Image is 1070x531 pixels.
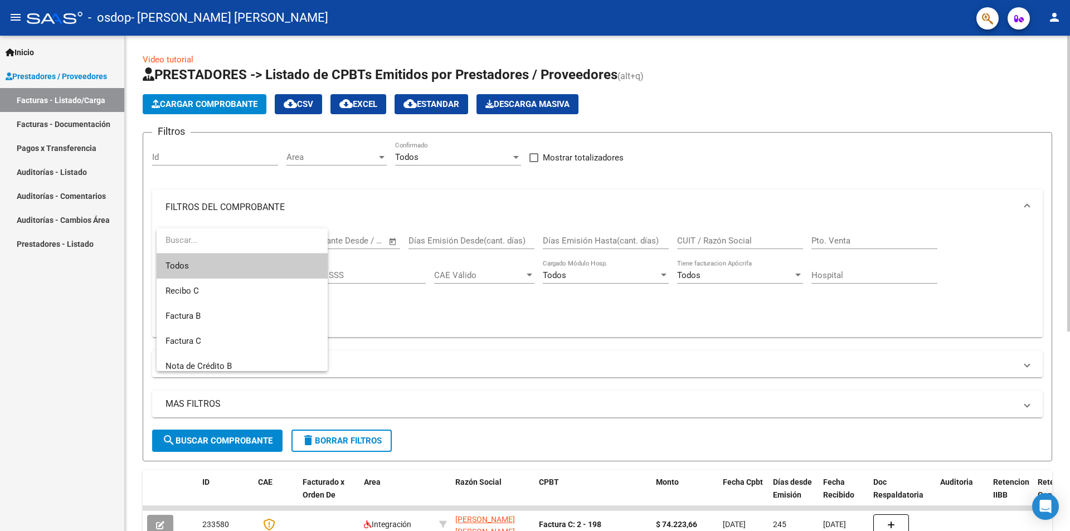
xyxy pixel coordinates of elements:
span: Recibo C [166,286,199,296]
span: Factura B [166,311,201,321]
span: Factura C [166,336,201,346]
span: Nota de Crédito B [166,361,232,371]
input: dropdown search [157,227,328,252]
div: Open Intercom Messenger [1032,493,1059,520]
span: Todos [166,254,319,279]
